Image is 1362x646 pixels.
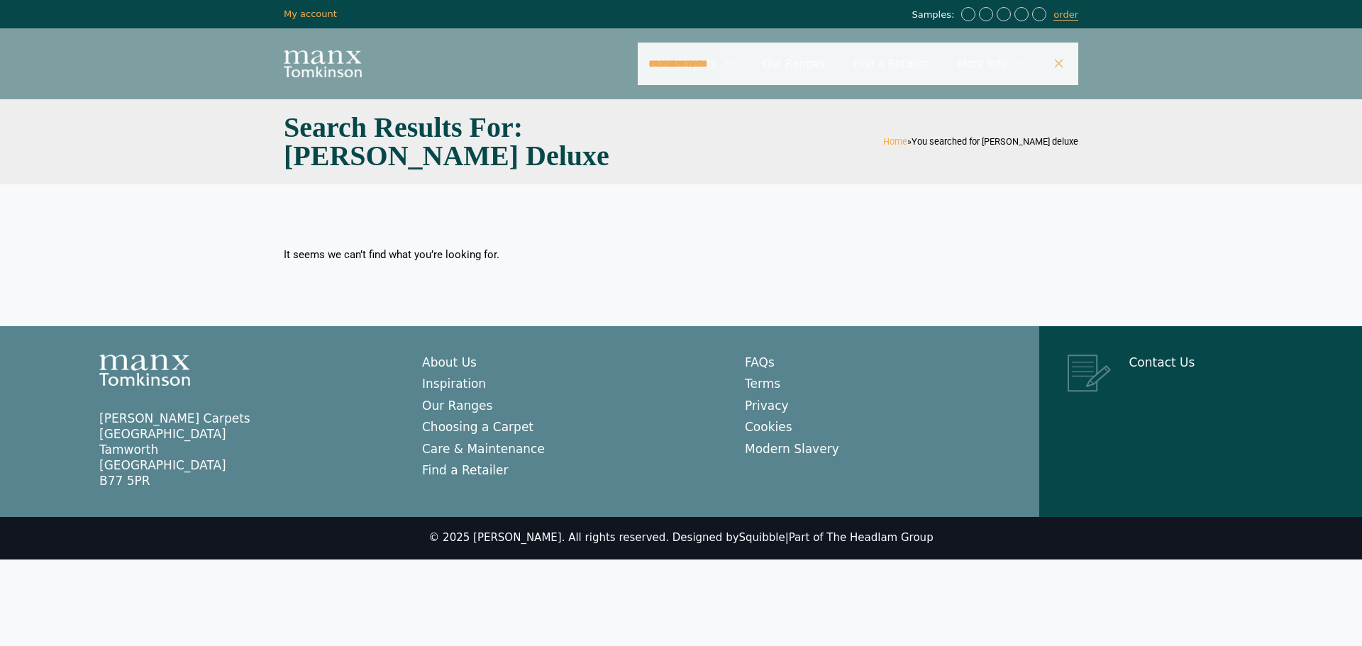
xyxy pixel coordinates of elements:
a: Contact Us [1129,355,1195,369]
h1: Search Results for: [PERSON_NAME] deluxe [284,113,674,170]
a: Squibble [739,531,785,544]
a: Modern Slavery [745,442,839,456]
a: FAQs [745,355,775,369]
a: Choosing a Carpet [422,420,533,434]
p: [PERSON_NAME] Carpets [GEOGRAPHIC_DATA] Tamworth [GEOGRAPHIC_DATA] B77 5PR [99,411,394,489]
nav: Primary [638,43,1078,85]
a: Terms [745,377,780,391]
img: Manx Tomkinson [284,50,362,77]
span: Samples: [912,9,958,21]
a: Our Ranges [422,399,492,413]
span: You searched for [PERSON_NAME] deluxe [912,136,1078,147]
a: Cookies [745,420,792,434]
a: About Us [422,355,477,369]
div: © 2025 [PERSON_NAME]. All rights reserved. Designed by | [428,531,933,545]
a: Care & Maintenance [422,442,545,456]
a: Part of The Headlam Group [789,531,934,544]
a: Home [883,136,907,147]
span: » [883,136,1078,147]
img: Manx Tomkinson Logo [99,355,190,386]
a: order [1053,9,1078,21]
a: Inspiration [422,377,486,391]
div: It seems we can’t find what you’re looking for. [284,248,670,262]
a: Close Search Bar [1039,43,1078,85]
a: Privacy [745,399,789,413]
a: Find a Retailer [422,463,509,477]
a: My account [284,9,337,19]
